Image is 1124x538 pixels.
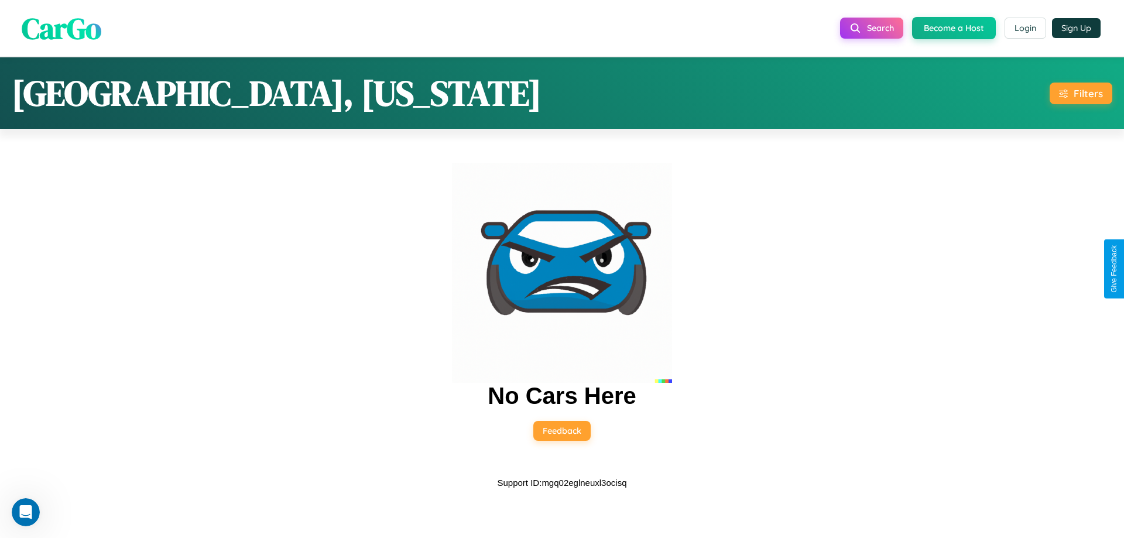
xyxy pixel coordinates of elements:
div: Filters [1074,87,1103,100]
h2: No Cars Here [488,383,636,409]
img: car [452,163,672,383]
button: Feedback [533,421,591,441]
span: Search [867,23,894,33]
div: Give Feedback [1110,245,1118,293]
iframe: Intercom live chat [12,498,40,526]
span: CarGo [22,8,101,48]
button: Sign Up [1052,18,1101,38]
button: Become a Host [912,17,996,39]
button: Search [840,18,903,39]
h1: [GEOGRAPHIC_DATA], [US_STATE] [12,69,542,117]
p: Support ID: mgq02eglneuxl3ocisq [498,475,627,491]
button: Login [1005,18,1046,39]
button: Filters [1050,83,1112,104]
